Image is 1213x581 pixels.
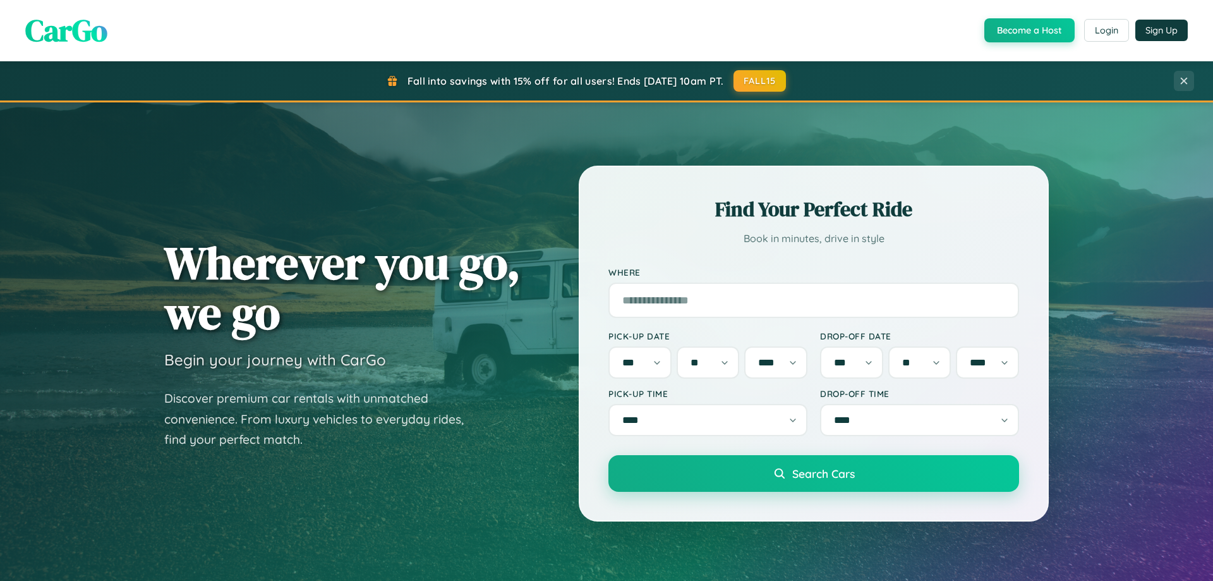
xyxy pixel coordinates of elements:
button: Sign Up [1135,20,1188,41]
p: Discover premium car rentals with unmatched convenience. From luxury vehicles to everyday rides, ... [164,388,480,450]
span: Fall into savings with 15% off for all users! Ends [DATE] 10am PT. [407,75,724,87]
label: Drop-off Time [820,388,1019,399]
p: Book in minutes, drive in style [608,229,1019,248]
h2: Find Your Perfect Ride [608,195,1019,223]
h3: Begin your journey with CarGo [164,350,386,369]
label: Drop-off Date [820,331,1019,341]
label: Pick-up Date [608,331,807,341]
label: Where [608,267,1019,278]
button: Become a Host [984,18,1075,42]
h1: Wherever you go, we go [164,238,521,338]
label: Pick-up Time [608,388,807,399]
button: FALL15 [733,70,787,92]
span: CarGo [25,9,107,51]
button: Search Cars [608,455,1019,492]
span: Search Cars [792,467,855,480]
button: Login [1084,19,1129,42]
